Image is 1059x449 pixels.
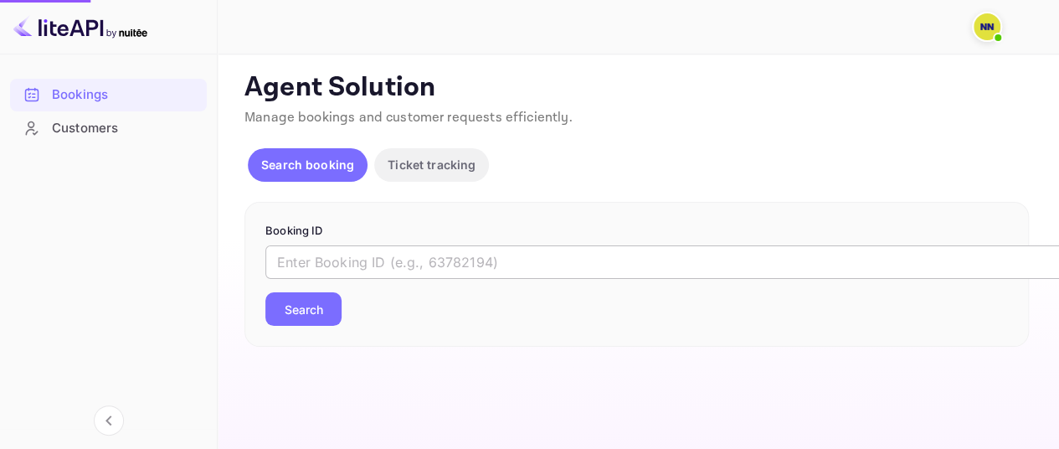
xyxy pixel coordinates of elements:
[265,292,342,326] button: Search
[94,405,124,436] button: Collapse navigation
[244,71,1029,105] p: Agent Solution
[52,85,198,105] div: Bookings
[974,13,1000,40] img: N/A N/A
[10,79,207,111] div: Bookings
[244,109,573,126] span: Manage bookings and customer requests efficiently.
[261,156,354,173] p: Search booking
[52,119,198,138] div: Customers
[388,156,476,173] p: Ticket tracking
[10,112,207,145] div: Customers
[10,79,207,110] a: Bookings
[10,112,207,143] a: Customers
[13,13,147,40] img: LiteAPI logo
[265,223,1008,240] p: Booking ID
